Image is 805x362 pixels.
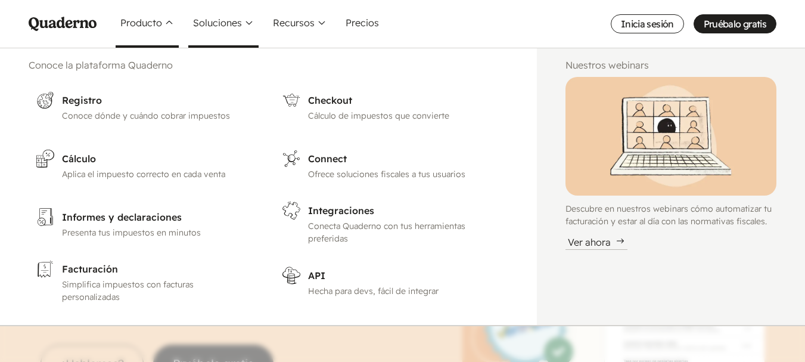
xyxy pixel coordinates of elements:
a: CálculoAplica el impuesto correcto en cada venta [29,142,260,188]
h3: Informes y declaraciones [62,210,253,224]
p: Ofrece soluciones fiscales a tus usuarios [308,168,501,181]
p: Presenta tus impuestos en minutos [62,227,253,239]
div: Ver ahora [565,235,627,250]
p: Conecta Quaderno con tus herramientas preferidas [308,220,501,245]
a: Pruébalo gratis [694,14,776,33]
p: Cálculo de impuestos que convierte [308,110,501,122]
a: Illustration of Qoodle giving a webinarDescubre en nuestros webinars cómo automatizar tu facturac... [565,77,776,250]
h3: Integraciones [308,203,501,218]
h3: Cálculo [62,151,253,166]
h3: Registro [62,93,253,107]
a: Informes y declaracionesPresenta tus impuestos en minutos [29,200,260,246]
a: CheckoutCálculo de impuestos que convierte [275,83,508,129]
p: Conoce dónde y cuándo cobrar impuestos [62,110,253,122]
a: APIHecha para devs, fácil de integrar [275,259,508,305]
h3: Facturación [62,262,253,276]
h2: Nuestros webinars [565,58,776,72]
a: ConnectOfrece soluciones fiscales a tus usuarios [275,142,508,188]
a: Inicia sesión [611,14,684,33]
h3: Connect [308,151,501,166]
img: Illustration of Qoodle giving a webinar [565,77,776,196]
p: Simplifica impuestos con facturas personalizadas [62,279,253,304]
h2: Conoce la plataforma Quaderno [29,58,508,72]
a: IntegracionesConecta Quaderno con tus herramientas preferidas [275,194,508,252]
a: RegistroConoce dónde y cuándo cobrar impuestos [29,83,260,129]
h3: Checkout [308,93,501,107]
p: Hecha para devs, fácil de integrar [308,285,501,298]
h3: API [308,268,501,283]
p: Aplica el impuesto correcto en cada venta [62,168,253,181]
a: FacturaciónSimplifica impuestos con facturas personalizadas [29,252,260,311]
p: Descubre en nuestros webinars cómo automatizar tu facturación y estar al día con las normativas f... [565,203,776,228]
